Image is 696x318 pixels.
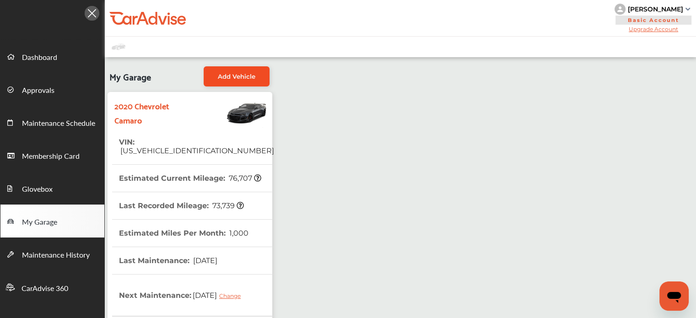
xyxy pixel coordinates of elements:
[227,174,261,183] span: 76,707
[192,256,217,265] span: [DATE]
[114,98,195,127] strong: 2020 Chevrolet Camaro
[0,73,104,106] a: Approvals
[22,85,54,97] span: Approvals
[22,249,90,261] span: Maintenance History
[219,292,245,299] div: Change
[119,220,248,247] th: Estimated Miles Per Month :
[0,237,104,270] a: Maintenance History
[0,172,104,205] a: Glovebox
[0,40,104,73] a: Dashboard
[22,151,80,162] span: Membership Card
[109,66,151,86] span: My Garage
[228,229,248,237] span: 1,000
[628,5,683,13] div: [PERSON_NAME]
[22,216,57,228] span: My Garage
[211,201,244,210] span: 73,739
[0,139,104,172] a: Membership Card
[119,146,274,155] span: [US_VEHICLE_IDENTIFICATION_NUMBER]
[119,129,274,164] th: VIN :
[685,8,690,11] img: sCxJUJ+qAmfqhQGDUl18vwLg4ZYJ6CxN7XmbOMBAAAAAElFTkSuQmCC
[615,4,626,15] img: knH8PDtVvWoAbQRylUukY18CTiRevjo20fAtgn5MLBQj4uumYvk2MzTtcAIzfGAtb1XOLVMAvhLuqoNAbL4reqehy0jehNKdM...
[191,284,248,307] span: [DATE]
[218,73,255,80] span: Add Vehicle
[22,52,57,64] span: Dashboard
[0,205,104,237] a: My Garage
[0,106,104,139] a: Maintenance Schedule
[112,41,125,53] img: placeholder_car.fcab19be.svg
[119,165,261,192] th: Estimated Current Mileage :
[615,26,692,32] span: Upgrade Account
[204,66,270,86] a: Add Vehicle
[85,6,99,21] img: Icon.5fd9dcc7.svg
[119,275,248,316] th: Next Maintenance :
[119,192,244,219] th: Last Recorded Mileage :
[195,97,268,129] img: Vehicle
[119,247,217,274] th: Last Maintenance :
[22,183,53,195] span: Glovebox
[22,118,95,129] span: Maintenance Schedule
[659,281,689,311] iframe: Button to launch messaging window
[615,16,691,25] span: Basic Account
[22,283,68,295] span: CarAdvise 360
